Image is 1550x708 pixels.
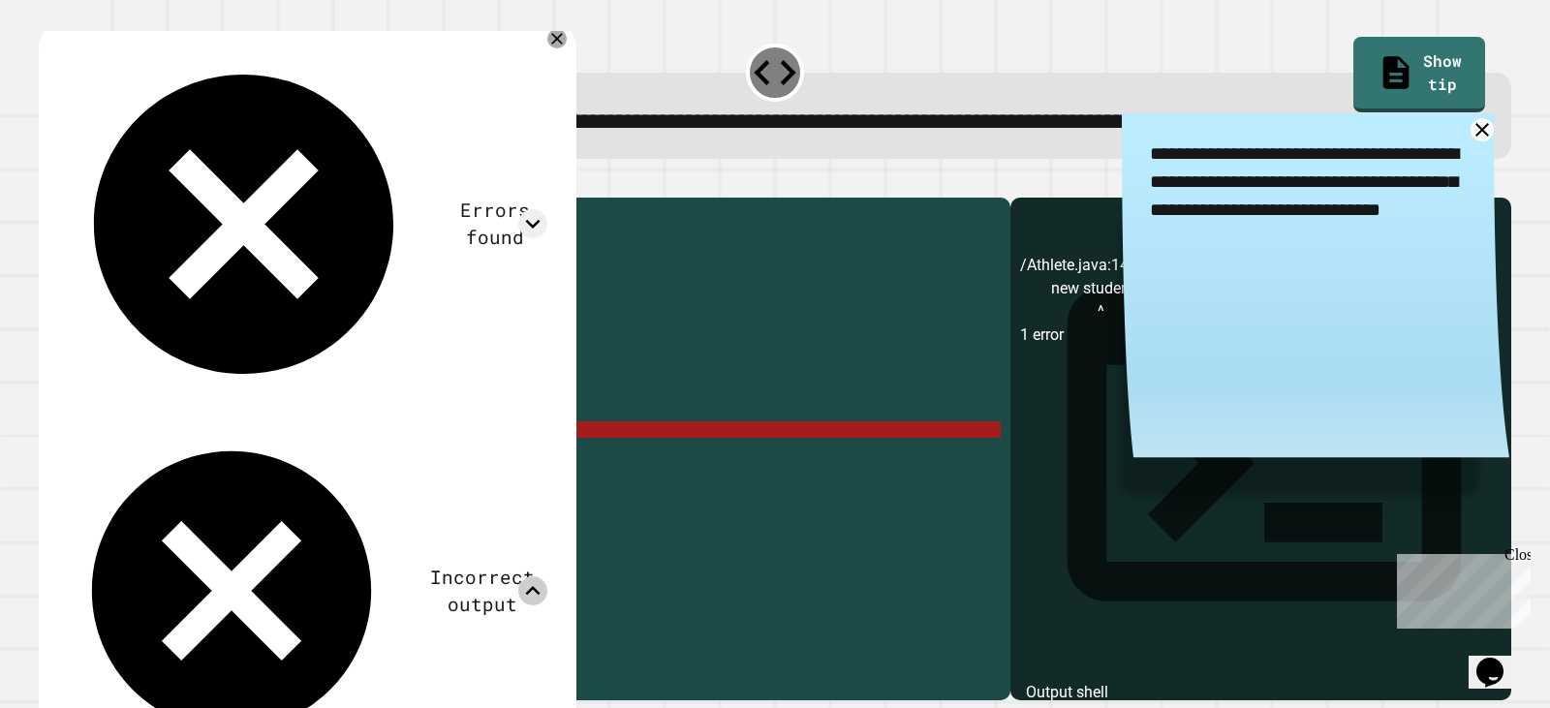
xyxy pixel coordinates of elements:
[1020,254,1502,700] div: /Athlete.java:14: error: '(' or '[' expected new student = student(24,"[PERSON_NAME]"); ^ 1 error
[1469,631,1531,689] iframe: chat widget
[1353,37,1485,112] a: Show tip
[8,8,134,123] div: Chat with us now!Close
[418,564,547,620] div: Incorrect output
[1389,546,1531,629] iframe: chat widget
[444,197,547,253] div: Errors found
